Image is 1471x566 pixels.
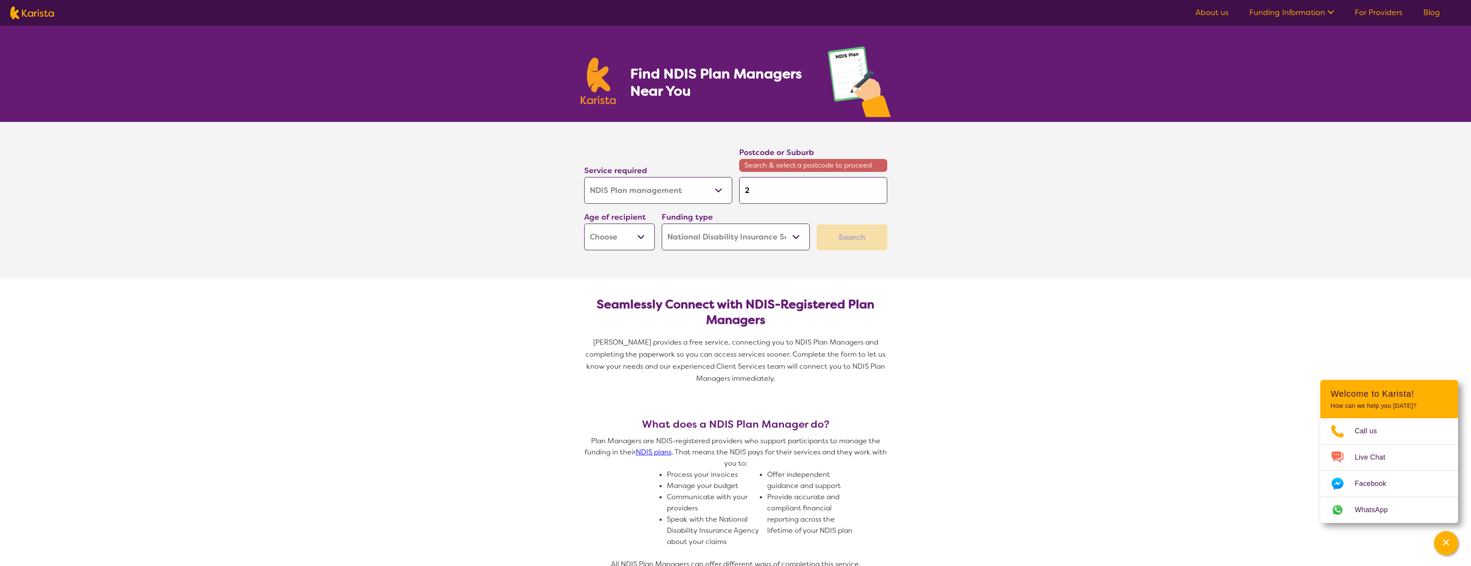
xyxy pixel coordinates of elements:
[667,491,760,514] li: Communicate with your providers
[1355,477,1397,490] span: Facebook
[1320,380,1458,523] div: Channel Menu
[828,47,891,122] img: plan-management
[739,159,887,172] span: Search & select a postcode to proceed
[1355,7,1403,18] a: For Providers
[585,338,887,383] span: [PERSON_NAME] provides a free service, connecting you to NDIS Plan Managers and completing the pa...
[1331,389,1448,399] h2: Welcome to Karista!
[1355,451,1396,464] span: Live Chat
[1423,7,1440,18] a: Blog
[581,435,891,469] p: Plan Managers are NDIS-registered providers who support participants to manage the funding in the...
[1320,497,1458,523] a: Web link opens in a new tab.
[1355,504,1398,516] span: WhatsApp
[667,514,760,547] li: Speak with the National Disability Insurance Agency about your claims
[1195,7,1229,18] a: About us
[584,165,647,176] label: Service required
[581,58,616,104] img: Karista logo
[662,212,713,222] label: Funding type
[1355,425,1387,438] span: Call us
[584,212,646,222] label: Age of recipient
[767,491,861,536] li: Provide accurate and compliant financial reporting across the lifetime of your NDIS plan
[667,469,760,480] li: Process your invoices
[667,480,760,491] li: Manage your budget
[1331,402,1448,410] p: How can we help you [DATE]?
[1249,7,1334,18] a: Funding Information
[636,448,672,457] a: NDIS plans
[767,469,861,491] li: Offer independent guidance and support
[591,297,880,328] h2: Seamlessly Connect with NDIS-Registered Plan Managers
[630,65,810,100] h1: Find NDIS Plan Managers Near You
[739,147,814,158] label: Postcode or Suburb
[739,177,887,204] input: Type
[1434,531,1458,555] button: Channel Menu
[10,6,54,19] img: Karista logo
[581,418,891,430] h3: What does a NDIS Plan Manager do?
[1320,418,1458,523] ul: Choose channel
